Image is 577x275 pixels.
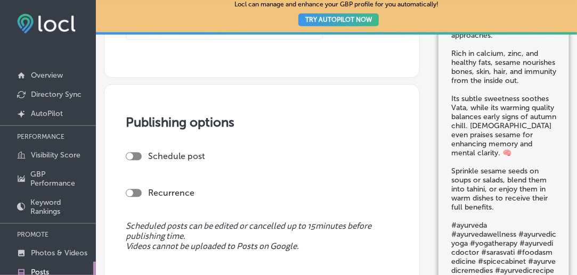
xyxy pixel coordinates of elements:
[30,198,91,216] p: Keyword Rankings
[17,14,76,34] img: fda3e92497d09a02dc62c9cd864e3231.png
[31,248,87,257] p: Photos & Videos
[126,114,398,130] h3: Publishing options
[31,71,63,80] p: Overview
[234,1,438,31] p: Locl can manage and enhance your GBP profile for you automatically!
[31,90,82,99] p: Directory Sync
[298,13,379,26] button: TRY AUTOPILOT NOW
[31,109,63,118] p: AutoPilot
[148,188,194,198] label: Recurrence
[31,151,80,160] p: Visibility Score
[31,170,91,188] p: GBP Performance
[148,151,205,161] label: Schedule post
[126,221,398,252] span: Scheduled posts can be edited or cancelled up to 15 minutes before publishing time. Videos cannot...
